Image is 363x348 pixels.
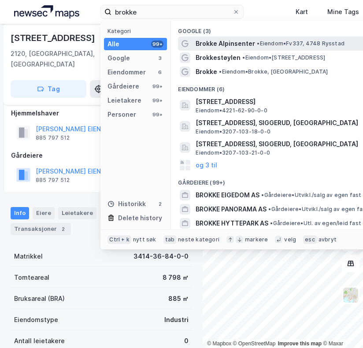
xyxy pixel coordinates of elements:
div: markere [245,236,268,243]
div: 99+ [151,41,163,48]
img: Z [342,287,359,304]
span: • [257,40,259,47]
span: BROKKE EIGEDOM AS [196,190,259,200]
div: 885 797 512 [36,134,70,141]
div: Gårdeiere [107,81,139,92]
span: Brokke Alpinsenter [196,38,255,49]
div: Alle [107,39,119,49]
span: Eiendom • Fv337, 4748 Rysstad [257,40,344,47]
div: 0 [184,336,189,346]
div: Datasett [100,207,133,219]
div: 2120, [GEOGRAPHIC_DATA], [GEOGRAPHIC_DATA] [11,48,143,70]
div: 885 797 512 [36,177,70,184]
span: Brokke [196,67,217,77]
span: Brokkestøylen [196,52,241,63]
div: Eiere [33,207,55,219]
div: tab [163,235,177,244]
div: Industri [164,315,189,325]
span: Eiendom • 4221-62-90-0-0 [196,107,267,114]
div: Delete history [118,213,162,223]
span: • [219,68,222,75]
div: Hjemmelshaver [11,108,192,118]
a: Mapbox [207,341,231,347]
div: Mine Tags [327,7,359,17]
div: Google [107,53,130,63]
div: Matrikkel [14,251,43,262]
div: Kategori [107,28,167,34]
img: logo.a4113a55bc3d86da70a041830d287a7e.svg [14,5,79,19]
div: [STREET_ADDRESS] [11,31,97,45]
span: Eiendom • [STREET_ADDRESS] [242,54,325,61]
div: 2 [156,200,163,207]
div: 6 [156,69,163,76]
div: Leietakere [58,207,96,219]
div: Bruksareal (BRA) [14,293,65,304]
div: 99+ [151,97,163,104]
div: esc [303,235,317,244]
a: OpenStreetMap [233,341,276,347]
iframe: Chat Widget [319,306,363,348]
span: Eiendom • 3207-103-21-0-0 [196,149,270,156]
span: • [261,192,264,198]
div: Eiendomstype [14,315,58,325]
input: Søk på adresse, matrikkel, gårdeiere, leietakere eller personer [111,5,233,19]
div: Tomteareal [14,272,49,283]
div: 99+ [151,111,163,118]
div: Leietakere [107,95,141,106]
div: Gårdeiere [11,150,192,161]
span: Eiendom • Brokke, [GEOGRAPHIC_DATA] [219,68,328,75]
div: 885 ㎡ [168,293,189,304]
div: avbryt [319,236,337,243]
div: Personer [107,109,136,120]
div: Antall leietakere [14,336,65,346]
button: og 3 til [196,160,217,170]
div: Kart [296,7,308,17]
div: Transaksjoner [11,223,71,235]
a: Improve this map [278,341,322,347]
span: • [242,54,245,61]
div: nytt søk [133,236,156,243]
span: BROKKE HYTTEPARK AS [196,218,268,229]
span: • [270,220,273,226]
span: BROKKE PANORAMA AS [196,204,267,215]
div: Info [11,207,29,219]
div: Kontrollprogram for chat [319,306,363,348]
div: 3414-36-84-0-0 [133,251,189,262]
span: • [268,206,271,212]
button: Tag [11,80,86,98]
div: Ctrl + k [107,235,131,244]
div: velg [284,236,296,243]
span: Eiendom • 3207-103-18-0-0 [196,128,270,135]
div: 2 [59,225,67,233]
div: Historikk [107,199,146,209]
div: 99+ [151,83,163,90]
div: Eiendommer [107,67,146,78]
div: 3 [156,55,163,62]
div: 8 798 ㎡ [163,272,189,283]
div: neste kategori [178,236,219,243]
